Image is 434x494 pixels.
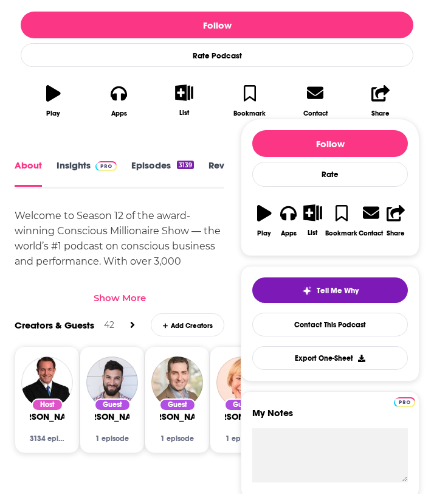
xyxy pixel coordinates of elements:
div: 3134 episodes [30,434,64,443]
div: 1 episode [225,434,260,443]
div: 3139 [177,161,194,169]
div: Share [371,110,390,117]
img: Podchaser Pro [95,161,117,171]
span: [PERSON_NAME] [78,411,146,422]
a: InsightsPodchaser Pro [57,159,117,187]
a: Mark Herschberg [143,411,212,422]
div: Guest [159,398,196,411]
div: Bookmark [325,229,357,237]
div: List [308,229,317,237]
div: Host [32,398,63,411]
button: tell me why sparkleTell Me Why [252,277,408,303]
button: Apps [86,77,152,125]
label: My Notes [252,407,408,428]
div: 1 episode [95,434,129,443]
button: Play [252,197,277,245]
button: Bookmark [217,77,283,125]
button: Follow [21,12,413,38]
div: Guest [94,398,131,411]
a: Contact [283,77,348,125]
button: Share [384,197,408,245]
a: Contact [358,197,384,245]
img: J V Crum [21,357,73,408]
div: Bookmark [233,110,266,117]
img: Mark Herschberg [151,357,203,408]
div: Guest [224,398,261,411]
div: 42 [104,319,114,330]
img: Lynn Robinson [216,357,268,408]
a: About [15,159,42,187]
button: Follow [252,130,408,157]
div: Contact [303,109,328,117]
div: Rate Podcast [21,43,413,67]
a: Creators & Guests [15,319,94,331]
div: 1 episode [160,434,195,443]
a: Reviews [208,159,256,187]
button: Bookmark [325,197,358,245]
div: Play [257,229,271,237]
img: tell me why sparkle [302,286,312,296]
button: Export One-Sheet [252,346,408,370]
div: Rate [252,162,408,187]
img: Podchaser Pro [394,397,415,407]
a: J V Crum [13,411,81,422]
span: [PERSON_NAME] [143,411,212,422]
a: Contact This Podcast [252,313,408,336]
img: Michael Sacca [86,357,138,408]
button: List [301,197,325,244]
button: List [151,77,217,124]
span: [PERSON_NAME] [13,411,81,422]
a: Pro website [394,395,415,407]
a: Michael Sacca [78,411,146,422]
div: Apps [111,110,127,117]
div: Add Creators [151,313,224,336]
button: Apps [277,197,301,245]
div: Play [46,110,60,117]
a: Episodes3139 [131,159,194,187]
div: Contact [359,229,383,237]
div: List [179,109,189,117]
button: Play [21,77,86,125]
div: Apps [281,229,297,237]
button: Share [348,77,413,125]
a: View All [130,319,135,331]
span: Tell Me Why [317,286,359,296]
div: Share [387,229,405,237]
